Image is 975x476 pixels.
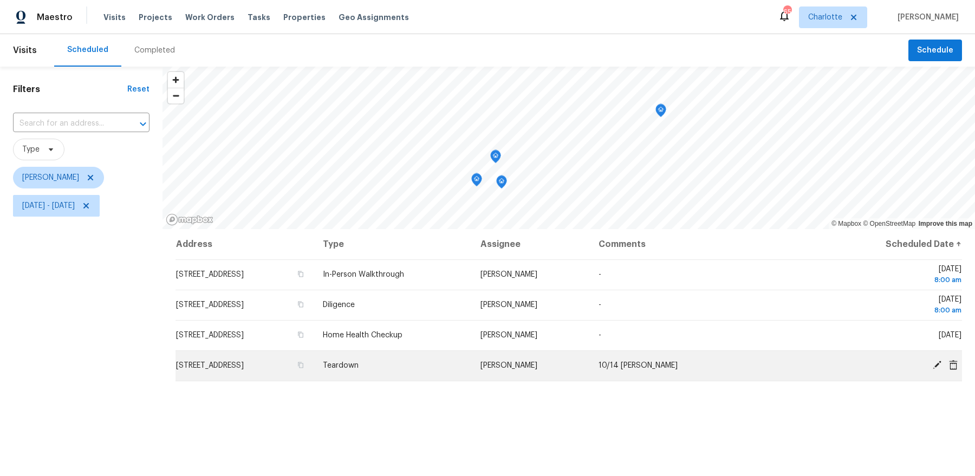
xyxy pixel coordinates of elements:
[37,12,73,23] span: Maestro
[323,362,359,369] span: Teardown
[831,220,861,227] a: Mapbox
[314,229,472,259] th: Type
[908,40,962,62] button: Schedule
[134,45,175,56] div: Completed
[175,229,314,259] th: Address
[783,6,791,17] div: 65
[863,220,915,227] a: OpenStreetMap
[472,229,590,259] th: Assignee
[939,331,961,339] span: [DATE]
[339,12,409,23] span: Geo Assignments
[590,229,826,259] th: Comments
[176,271,244,278] span: [STREET_ADDRESS]
[835,275,961,285] div: 8:00 am
[176,331,244,339] span: [STREET_ADDRESS]
[296,360,305,370] button: Copy Address
[480,331,537,339] span: [PERSON_NAME]
[599,301,601,309] span: -
[323,301,355,309] span: Diligence
[323,331,402,339] span: Home Health Checkup
[13,84,127,95] h1: Filters
[917,44,953,57] span: Schedule
[480,301,537,309] span: [PERSON_NAME]
[835,296,961,316] span: [DATE]
[296,269,305,279] button: Copy Address
[296,299,305,309] button: Copy Address
[480,362,537,369] span: [PERSON_NAME]
[323,271,404,278] span: In-Person Walkthrough
[296,330,305,340] button: Copy Address
[185,12,235,23] span: Work Orders
[127,84,149,95] div: Reset
[22,200,75,211] span: [DATE] - [DATE]
[919,220,972,227] a: Improve this map
[168,88,184,103] button: Zoom out
[283,12,326,23] span: Properties
[835,265,961,285] span: [DATE]
[176,301,244,309] span: [STREET_ADDRESS]
[835,305,961,316] div: 8:00 am
[599,331,601,339] span: -
[162,67,975,229] canvas: Map
[248,14,270,21] span: Tasks
[929,360,945,370] span: Edit
[808,12,842,23] span: Charlotte
[599,271,601,278] span: -
[22,172,79,183] span: [PERSON_NAME]
[826,229,962,259] th: Scheduled Date ↑
[496,175,507,192] div: Map marker
[480,271,537,278] span: [PERSON_NAME]
[67,44,108,55] div: Scheduled
[135,116,151,132] button: Open
[599,362,678,369] span: 10/14 [PERSON_NAME]
[655,104,666,121] div: Map marker
[139,12,172,23] span: Projects
[103,12,126,23] span: Visits
[471,173,482,190] div: Map marker
[176,362,244,369] span: [STREET_ADDRESS]
[893,12,959,23] span: [PERSON_NAME]
[168,72,184,88] button: Zoom in
[945,360,961,370] span: Cancel
[13,38,37,62] span: Visits
[166,213,213,226] a: Mapbox homepage
[490,150,501,167] div: Map marker
[13,115,119,132] input: Search for an address...
[22,144,40,155] span: Type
